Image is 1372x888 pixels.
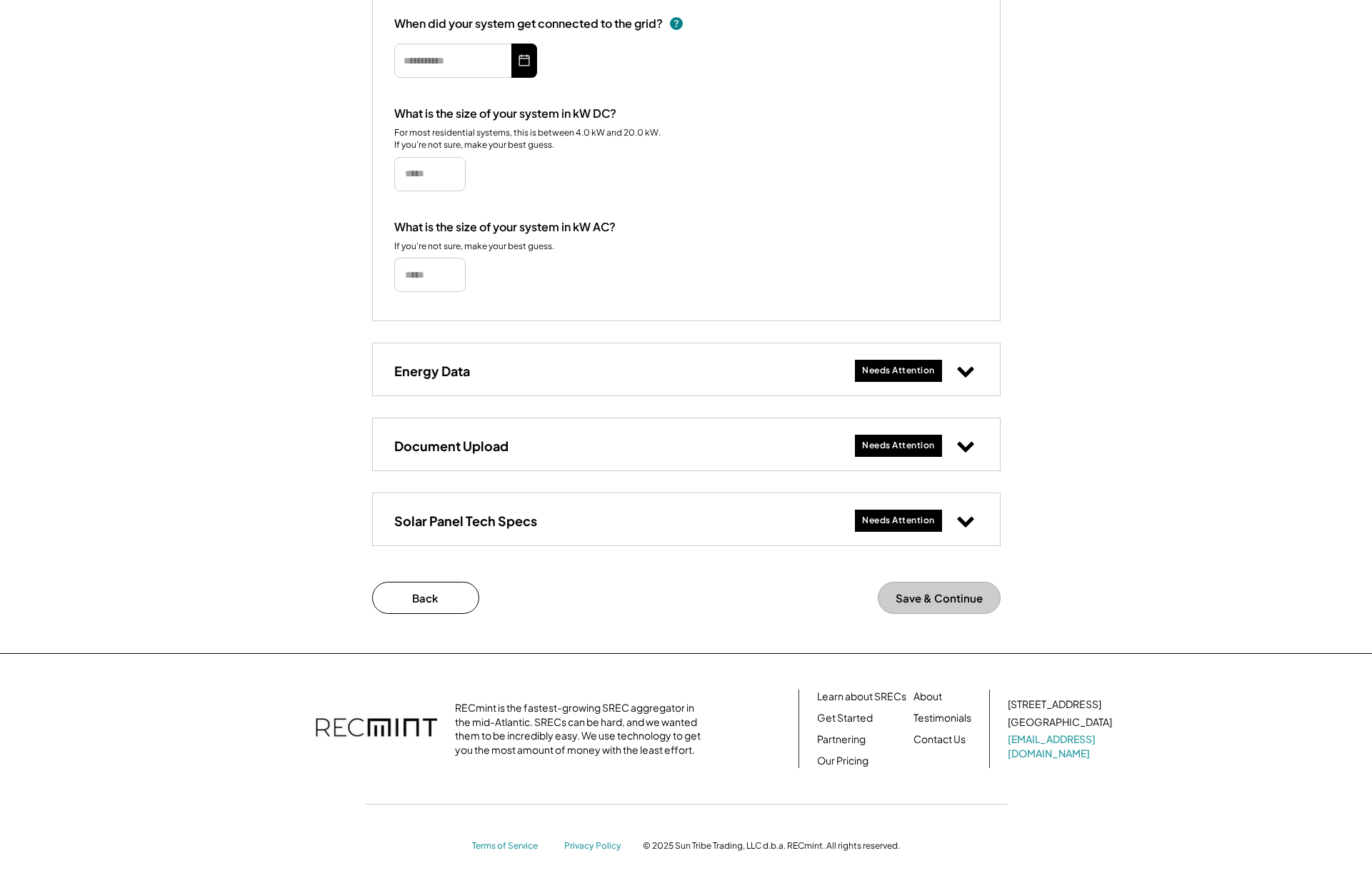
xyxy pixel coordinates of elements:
a: Get Started [817,711,873,725]
h3: Energy Data [394,363,470,379]
div: When did your system get connected to the grid? [394,16,663,31]
div: If you're not sure, make your best guess. [394,241,554,253]
div: [STREET_ADDRESS] [1008,697,1101,712]
div: What is the size of your system in kW DC? [394,106,616,121]
div: © 2025 Sun Tribe Trading, LLC d.b.a. RECmint. All rights reserved. [643,840,900,852]
h3: Solar Panel Tech Specs [394,513,537,529]
div: Needs Attention [862,365,935,377]
div: For most residential systems, this is between 4.0 kW and 20.0 kW. If you're not sure, make your b... [394,127,662,151]
button: Back [372,582,479,614]
a: Privacy Policy [564,840,629,852]
h3: Document Upload [394,438,509,454]
div: [GEOGRAPHIC_DATA] [1008,715,1112,730]
a: About [913,690,942,704]
a: [EMAIL_ADDRESS][DOMAIN_NAME] [1008,732,1115,760]
div: RECmint is the fastest-growing SREC aggregator in the mid-Atlantic. SRECs can be hard, and we wan... [455,701,708,757]
a: Learn about SRECs [817,690,906,704]
img: recmint-logotype%403x.png [316,704,437,754]
a: Terms of Service [472,840,551,852]
a: Partnering [817,732,866,747]
button: Save & Continue [878,582,1001,614]
a: Our Pricing [817,754,868,768]
div: Needs Attention [862,515,935,527]
a: Contact Us [913,732,966,747]
div: What is the size of your system in kW AC? [394,220,616,235]
div: Needs Attention [862,440,935,452]
a: Testimonials [913,711,971,725]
